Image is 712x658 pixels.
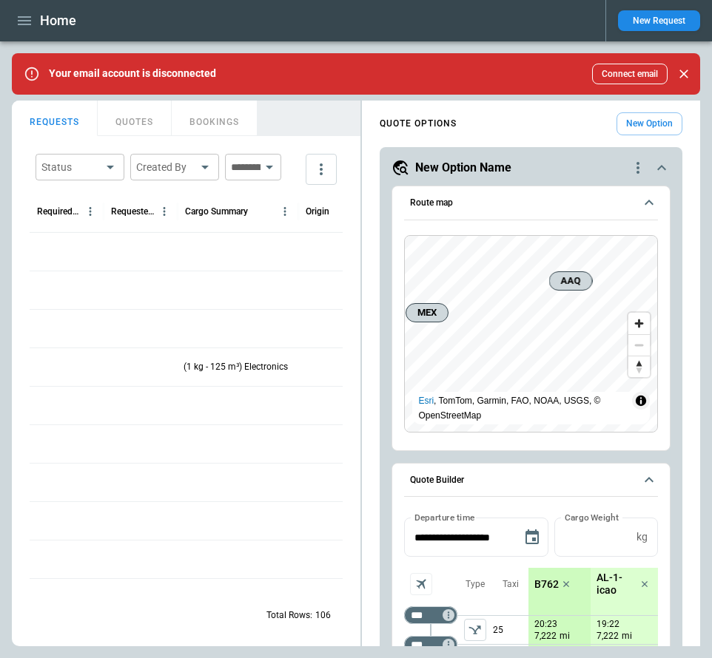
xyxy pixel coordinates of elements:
[592,64,668,84] button: Connect email
[556,274,586,288] span: AAQ
[418,396,434,406] a: Esri
[184,361,288,373] p: (1 kg - 125 m³) Electronics
[404,606,457,624] div: Too short
[306,154,337,185] button: more
[410,475,464,485] h6: Quote Builder
[380,121,457,127] h4: QUOTE OPTIONS
[674,64,694,84] button: Close
[404,464,658,498] button: Quote Builder
[597,630,619,642] p: 7,222
[418,393,629,423] div: , TomTom, Garmin, FAO, NOAA, USGS, © OpenStreetMap
[111,206,155,217] div: Requested Route
[493,616,528,644] p: 25
[410,198,453,208] h6: Route map
[405,236,657,432] canvas: Map
[622,630,632,642] p: mi
[404,235,658,433] div: Route map
[560,630,570,642] p: mi
[628,356,650,377] button: Reset bearing to north
[12,101,98,136] button: REQUESTS
[275,202,295,221] button: Cargo Summary column menu
[49,67,216,80] p: Your email account is disconnected
[172,101,258,136] button: BOOKINGS
[410,573,432,595] span: Aircraft selection
[306,206,329,217] div: Origin
[185,206,248,217] div: Cargo Summary
[534,619,557,630] p: 20:23
[674,58,694,90] div: dismiss
[628,313,650,334] button: Zoom in
[632,392,650,410] summary: Toggle attribution
[404,636,457,654] div: Too short
[637,531,648,543] p: kg
[534,630,557,642] p: 7,222
[565,511,619,523] label: Cargo Weight
[464,619,486,641] button: left aligned
[597,619,619,630] p: 19:22
[534,578,559,591] p: B762
[464,619,486,641] span: Type of sector
[597,571,637,597] p: AL-1- icao
[466,578,485,591] p: Type
[415,160,511,176] h5: New Option Name
[412,305,442,320] span: MEX
[37,206,81,217] div: Required Date & Time (UTC)
[628,334,650,356] button: Zoom out
[315,609,331,622] p: 106
[517,523,547,552] button: Choose date, selected date is Jun 2, 2025
[404,186,658,220] button: Route map
[392,159,671,177] button: New Option Namequote-option-actions
[503,578,519,591] p: Taxi
[40,12,76,30] h1: Home
[81,202,100,221] button: Required Date & Time (UTC) column menu
[41,160,101,174] div: Status
[618,10,700,31] button: New Request
[98,101,172,136] button: QUOTES
[629,159,647,177] div: quote-option-actions
[136,160,195,174] div: Created By
[266,609,312,622] p: Total Rows:
[414,511,475,523] label: Departure time
[617,112,682,135] button: New Option
[155,202,174,221] button: Requested Route column menu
